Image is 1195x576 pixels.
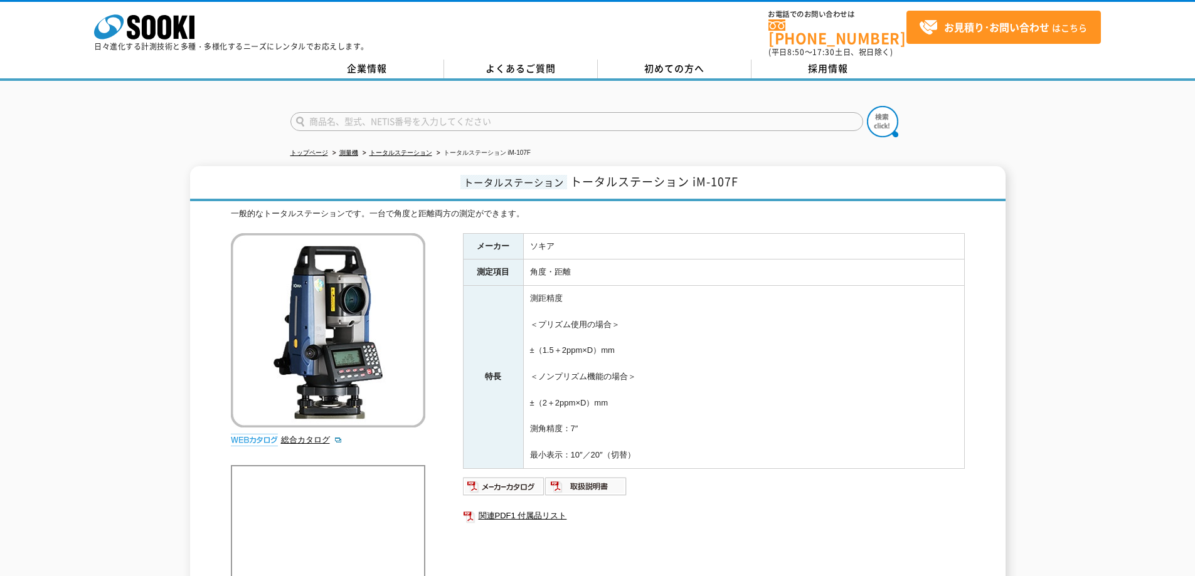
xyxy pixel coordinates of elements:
[231,434,278,446] img: webカタログ
[434,147,531,160] li: トータルステーション iM-107F
[598,60,752,78] a: 初めての方へ
[644,61,704,75] span: 初めての方へ
[812,46,835,58] span: 17:30
[768,11,906,18] span: お電話でのお問い合わせは
[523,286,964,468] td: 測距精度 ＜プリズム使用の場合＞ ±（1.5＋2ppm×D）mm ＜ノンプリズム機能の場合＞ ±（2＋2ppm×D）mm 測角精度：7″ 最小表示：10″／20″（切替）
[290,149,328,156] a: トップページ
[867,106,898,137] img: btn_search.png
[787,46,805,58] span: 8:50
[231,207,965,221] div: 一般的なトータルステーションです。一台で角度と距離両方の測定ができます。
[545,484,627,494] a: 取扱説明書
[768,46,893,58] span: (平日 ～ 土日、祝日除く)
[369,149,432,156] a: トータルステーション
[463,484,545,494] a: メーカーカタログ
[768,19,906,45] a: [PHONE_NUMBER]
[752,60,905,78] a: 採用情報
[463,233,523,259] th: メーカー
[281,435,343,444] a: 総合カタログ
[460,175,567,189] span: トータルステーション
[944,19,1049,34] strong: お見積り･お問い合わせ
[545,476,627,496] img: 取扱説明書
[463,286,523,468] th: 特長
[523,233,964,259] td: ソキア
[463,259,523,286] th: 測定項目
[339,149,358,156] a: 測量機
[906,11,1101,44] a: お見積り･お問い合わせはこちら
[523,259,964,286] td: 角度・距離
[463,476,545,496] img: メーカーカタログ
[919,18,1087,37] span: はこちら
[463,508,965,524] a: 関連PDF1 付属品リスト
[570,173,738,190] span: トータルステーション iM-107F
[290,112,863,131] input: 商品名、型式、NETIS番号を入力してください
[290,60,444,78] a: 企業情報
[94,43,369,50] p: 日々進化する計測技術と多種・多様化するニーズにレンタルでお応えします。
[231,233,425,427] img: トータルステーション iM-107F
[444,60,598,78] a: よくあるご質問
